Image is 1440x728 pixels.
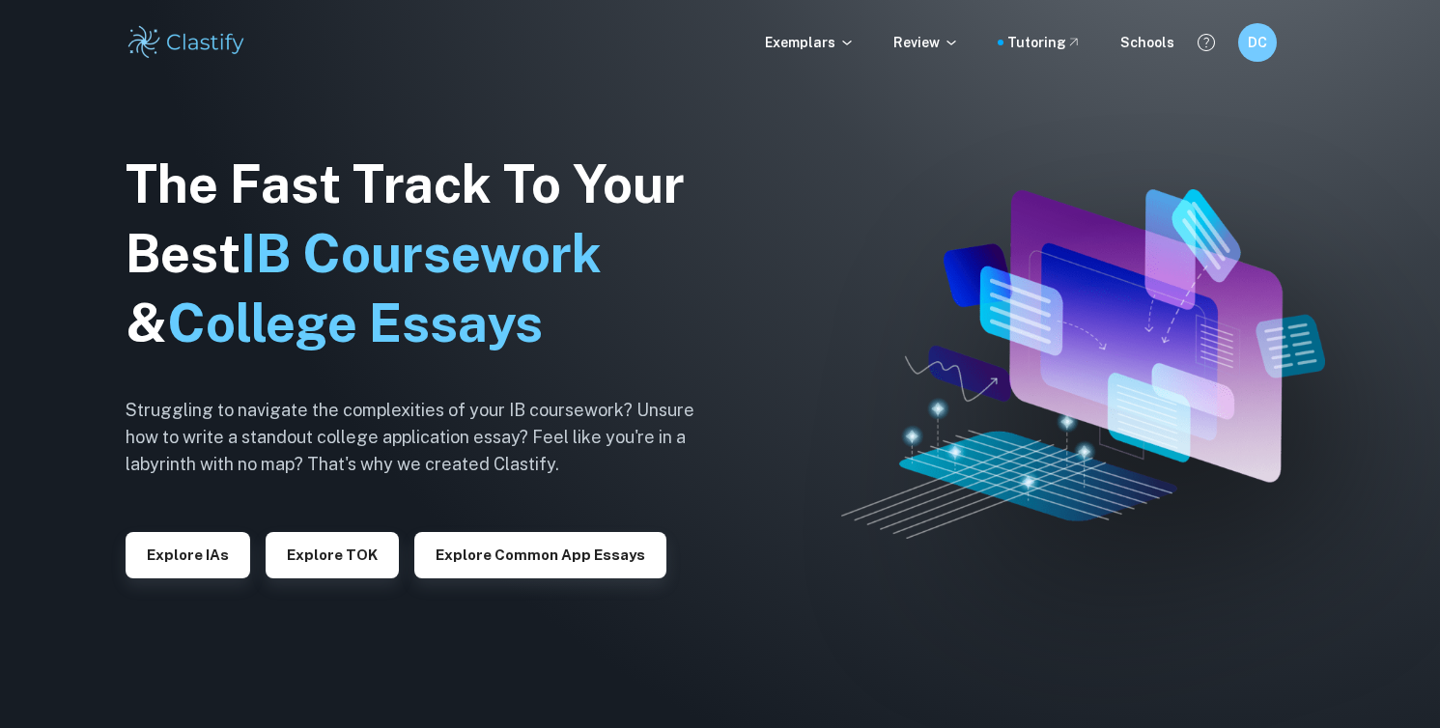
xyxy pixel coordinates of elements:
[414,532,666,578] button: Explore Common App essays
[126,23,248,62] img: Clastify logo
[1120,32,1174,53] a: Schools
[266,545,399,563] a: Explore TOK
[126,532,250,578] button: Explore IAs
[167,293,543,353] span: College Essays
[841,189,1325,539] img: Clastify hero
[126,150,724,358] h1: The Fast Track To Your Best &
[893,32,959,53] p: Review
[1238,23,1277,62] button: DC
[1190,26,1223,59] button: Help and Feedback
[1246,32,1268,53] h6: DC
[240,223,602,284] span: IB Coursework
[1007,32,1082,53] a: Tutoring
[414,545,666,563] a: Explore Common App essays
[765,32,855,53] p: Exemplars
[126,397,724,478] h6: Struggling to navigate the complexities of your IB coursework? Unsure how to write a standout col...
[266,532,399,578] button: Explore TOK
[126,545,250,563] a: Explore IAs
